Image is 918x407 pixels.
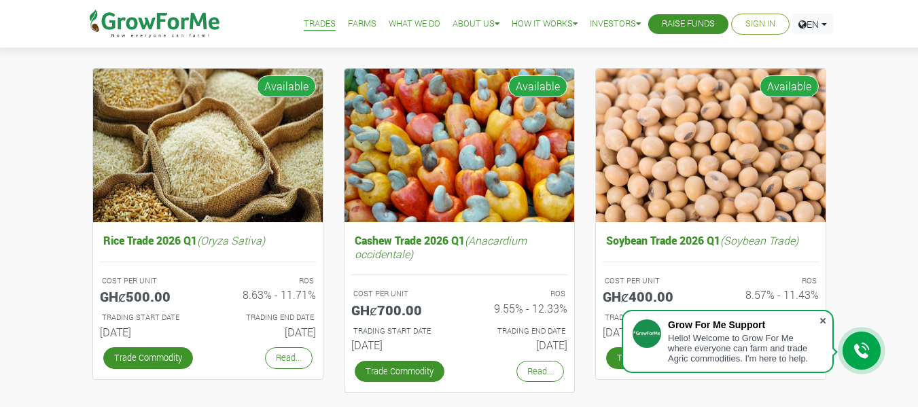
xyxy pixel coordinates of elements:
[603,230,819,344] a: Soybean Trade 2026 Q1(Soybean Trade) COST PER UNIT GHȼ400.00 ROS 8.57% - 11.43% TRADING START DAT...
[453,17,499,31] a: About Us
[723,275,817,287] p: ROS
[590,17,641,31] a: Investors
[472,325,565,337] p: Estimated Trading End Date
[100,230,316,344] a: Rice Trade 2026 Q1(Oryza Sativa) COST PER UNIT GHȼ500.00 ROS 8.63% - 11.71% TRADING START DATE [D...
[220,275,314,287] p: ROS
[389,17,440,31] a: What We Do
[603,325,701,338] h6: [DATE]
[353,288,447,300] p: COST PER UNIT
[472,288,565,300] p: ROS
[792,14,833,35] a: EN
[351,302,449,318] h5: GHȼ700.00
[508,75,567,97] span: Available
[662,17,715,31] a: Raise Funds
[93,69,323,223] img: growforme image
[100,288,198,304] h5: GHȼ500.00
[102,312,196,323] p: Estimated Trading Start Date
[668,333,819,364] div: Hello! Welcome to Grow For Me where everyone can farm and trade Agric commodities. I'm here to help.
[355,233,527,260] i: (Anacardium occidentale)
[345,69,574,223] img: growforme image
[355,361,444,382] a: Trade Commodity
[470,338,567,351] h6: [DATE]
[348,17,376,31] a: Farms
[603,230,819,250] h5: Soybean Trade 2026 Q1
[603,288,701,304] h5: GHȼ400.00
[470,302,567,315] h6: 9.55% - 12.33%
[265,347,313,368] a: Read...
[351,230,567,357] a: Cashew Trade 2026 Q1(Anacardium occidentale) COST PER UNIT GHȼ700.00 ROS 9.55% - 12.33% TRADING S...
[304,17,336,31] a: Trades
[218,325,316,338] h6: [DATE]
[353,325,447,337] p: Estimated Trading Start Date
[760,75,819,97] span: Available
[100,230,316,250] h5: Rice Trade 2026 Q1
[720,233,798,247] i: (Soybean Trade)
[103,347,193,368] a: Trade Commodity
[668,319,819,330] div: Grow For Me Support
[516,361,564,382] a: Read...
[596,69,826,223] img: growforme image
[257,75,316,97] span: Available
[218,288,316,301] h6: 8.63% - 11.71%
[351,338,449,351] h6: [DATE]
[721,288,819,301] h6: 8.57% - 11.43%
[745,17,775,31] a: Sign In
[220,312,314,323] p: Estimated Trading End Date
[605,275,699,287] p: COST PER UNIT
[606,347,696,368] a: Trade Commodity
[102,275,196,287] p: COST PER UNIT
[605,312,699,323] p: Estimated Trading Start Date
[100,325,198,338] h6: [DATE]
[351,230,567,263] h5: Cashew Trade 2026 Q1
[512,17,578,31] a: How it Works
[197,233,265,247] i: (Oryza Sativa)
